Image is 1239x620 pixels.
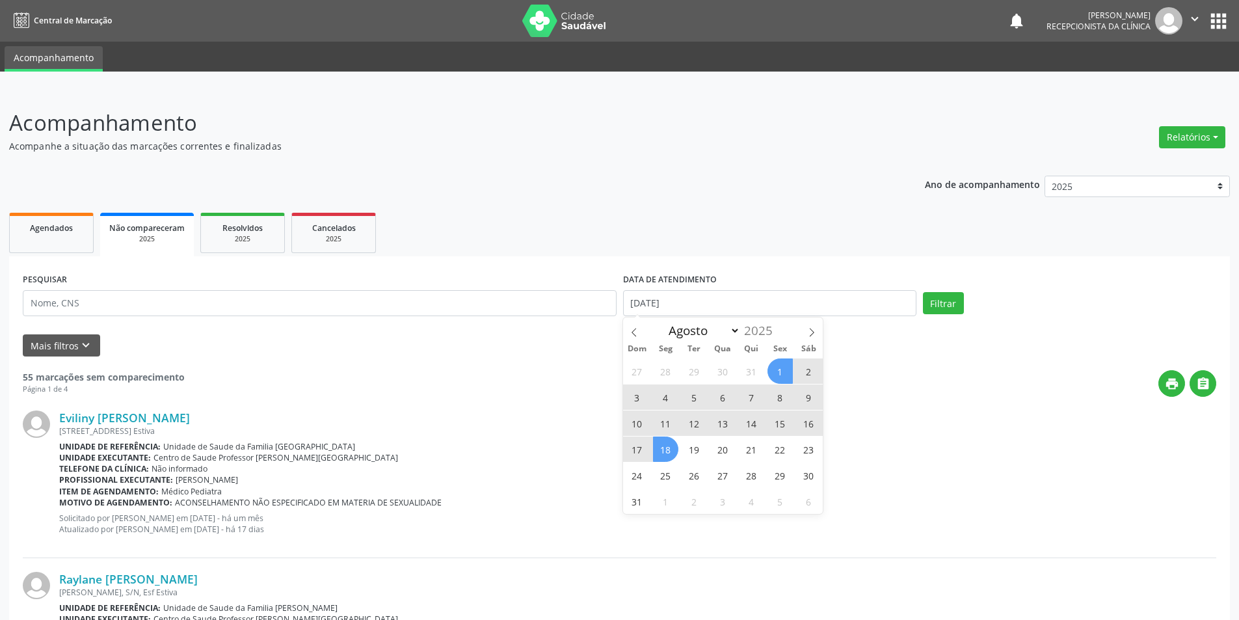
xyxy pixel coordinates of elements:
[23,384,185,395] div: Página 1 de 4
[1165,377,1179,391] i: print
[710,463,736,488] span: Agosto 27, 2025
[59,587,1216,598] div: [PERSON_NAME], S/N, Esf Estiva
[109,234,185,244] div: 2025
[739,437,764,462] span: Agosto 21, 2025
[796,384,821,410] span: Agosto 9, 2025
[663,321,741,340] select: Month
[30,222,73,234] span: Agendados
[682,489,707,514] span: Setembro 2, 2025
[710,489,736,514] span: Setembro 3, 2025
[796,411,821,436] span: Agosto 16, 2025
[59,513,1216,535] p: Solicitado por [PERSON_NAME] em [DATE] - há um mês Atualizado por [PERSON_NAME] em [DATE] - há 17...
[34,15,112,26] span: Central de Marcação
[163,441,355,452] span: Unidade de Saude da Familia [GEOGRAPHIC_DATA]
[1159,126,1225,148] button: Relatórios
[624,489,650,514] span: Agosto 31, 2025
[5,46,103,72] a: Acompanhamento
[163,602,338,613] span: Unidade de Saude da Familia [PERSON_NAME]
[623,270,717,290] label: DATA DE ATENDIMENTO
[59,474,173,485] b: Profissional executante:
[1046,21,1151,32] span: Recepcionista da clínica
[23,334,100,357] button: Mais filtroskeyboard_arrow_down
[59,602,161,613] b: Unidade de referência:
[301,234,366,244] div: 2025
[23,411,50,438] img: img
[767,384,793,410] span: Agosto 8, 2025
[766,345,794,353] span: Sex
[1190,370,1216,397] button: 
[623,290,916,316] input: Selecione um intervalo
[1007,12,1026,30] button: notifications
[767,437,793,462] span: Agosto 22, 2025
[653,411,678,436] span: Agosto 11, 2025
[59,452,151,463] b: Unidade executante:
[1207,10,1230,33] button: apps
[9,107,864,139] p: Acompanhamento
[739,463,764,488] span: Agosto 28, 2025
[210,234,275,244] div: 2025
[1196,377,1210,391] i: 
[624,384,650,410] span: Agosto 3, 2025
[1188,12,1202,26] i: 
[653,463,678,488] span: Agosto 25, 2025
[59,572,198,586] a: Raylane [PERSON_NAME]
[653,358,678,384] span: Julho 28, 2025
[682,358,707,384] span: Julho 29, 2025
[682,384,707,410] span: Agosto 5, 2025
[1158,370,1185,397] button: print
[9,10,112,31] a: Central de Marcação
[767,463,793,488] span: Agosto 29, 2025
[682,463,707,488] span: Agosto 26, 2025
[710,384,736,410] span: Agosto 6, 2025
[161,486,222,497] span: Médico Pediatra
[623,345,652,353] span: Dom
[682,411,707,436] span: Agosto 12, 2025
[176,474,238,485] span: [PERSON_NAME]
[739,489,764,514] span: Setembro 4, 2025
[737,345,766,353] span: Qui
[767,411,793,436] span: Agosto 15, 2025
[796,489,821,514] span: Setembro 6, 2025
[79,338,93,353] i: keyboard_arrow_down
[59,486,159,497] b: Item de agendamento:
[739,384,764,410] span: Agosto 7, 2025
[710,437,736,462] span: Agosto 20, 2025
[796,437,821,462] span: Agosto 23, 2025
[653,384,678,410] span: Agosto 4, 2025
[59,441,161,452] b: Unidade de referência:
[624,411,650,436] span: Agosto 10, 2025
[796,463,821,488] span: Agosto 30, 2025
[767,489,793,514] span: Setembro 5, 2025
[175,497,442,508] span: ACONSELHAMENTO NÃO ESPECIFICADO EM MATERIA DE SEXUALIDADE
[653,489,678,514] span: Setembro 1, 2025
[1155,7,1182,34] img: img
[312,222,356,234] span: Cancelados
[624,358,650,384] span: Julho 27, 2025
[710,358,736,384] span: Julho 30, 2025
[153,452,398,463] span: Centro de Saude Professor [PERSON_NAME][GEOGRAPHIC_DATA]
[624,463,650,488] span: Agosto 24, 2025
[794,345,823,353] span: Sáb
[680,345,708,353] span: Ter
[653,437,678,462] span: Agosto 18, 2025
[9,139,864,153] p: Acompanhe a situação das marcações correntes e finalizadas
[23,270,67,290] label: PESQUISAR
[59,425,1216,437] div: [STREET_ADDRESS] Estiva
[708,345,737,353] span: Qua
[767,358,793,384] span: Agosto 1, 2025
[739,411,764,436] span: Agosto 14, 2025
[1182,7,1207,34] button: 
[923,292,964,314] button: Filtrar
[23,290,617,316] input: Nome, CNS
[624,437,650,462] span: Agosto 17, 2025
[222,222,263,234] span: Resolvidos
[59,463,149,474] b: Telefone da clínica:
[152,463,207,474] span: Não informado
[23,371,185,383] strong: 55 marcações sem comparecimento
[796,358,821,384] span: Agosto 2, 2025
[925,176,1040,192] p: Ano de acompanhamento
[682,437,707,462] span: Agosto 19, 2025
[59,411,190,425] a: Eviliny [PERSON_NAME]
[710,411,736,436] span: Agosto 13, 2025
[109,222,185,234] span: Não compareceram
